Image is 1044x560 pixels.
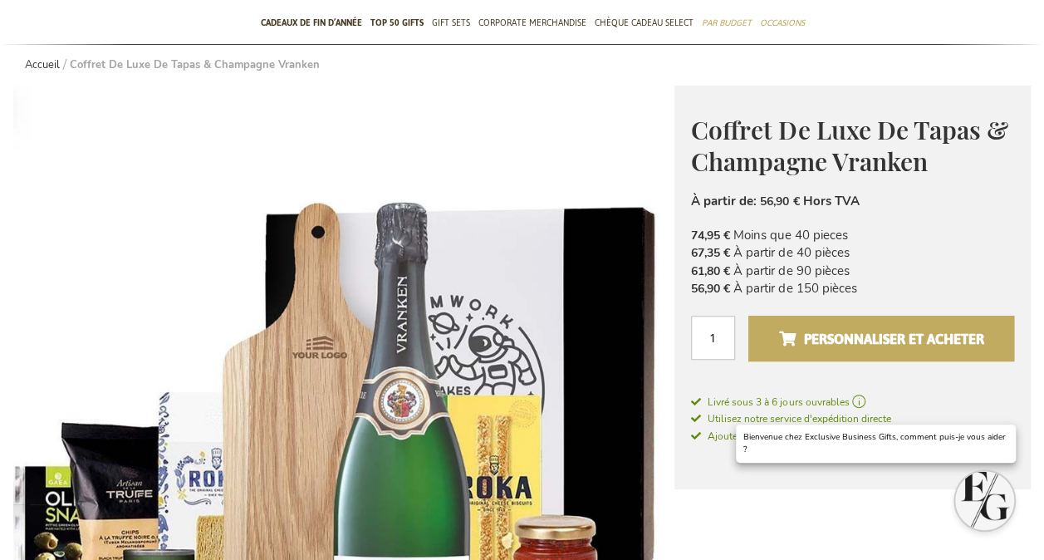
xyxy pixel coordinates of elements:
span: 61,80 € [691,263,730,279]
li: À partir de 90 pièces [691,263,1014,280]
li: À partir de 40 pièces [691,244,1014,262]
span: 74,95 € [691,228,730,243]
a: Ajoutez des options cadeau supplémentaires dans le panier [691,427,1014,445]
li: Moins que 40 pieces [691,227,1014,244]
span: 56,90 € [760,194,799,209]
a: Accueil [25,57,60,72]
a: Utilisez notre service d'expédition directe [691,410,1014,427]
a: Livré sous 3 à 6 jours ouvrables [691,395,1014,410]
span: Corporate Merchandise [478,14,586,32]
button: Personnaliser et acheter [748,316,1014,361]
span: 56,90 € [691,281,730,297]
span: Chèque Cadeau Select [595,14,694,32]
li: À partir de 150 pièces [691,280,1014,297]
span: 67,35 € [691,245,730,261]
span: Cadeaux de fin d’année [261,14,362,32]
input: Qté [691,316,735,360]
span: Hors TVA [802,193,859,209]
span: Gift Sets [432,14,470,32]
span: Utilisez notre service d'expédition directe [691,412,890,425]
span: Personnaliser et acheter [779,326,984,352]
span: À partir de: [691,193,757,209]
span: Ajoutez des options cadeau supplémentaires dans le panier [691,430,973,443]
span: Par budget [702,14,752,32]
span: Occasions [760,14,805,32]
span: Coffret De Luxe De Tapas & Champagne Vranken [691,113,1007,179]
span: TOP 50 Gifts [370,14,424,32]
strong: Coffret De Luxe De Tapas & Champagne Vranken [70,57,320,72]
